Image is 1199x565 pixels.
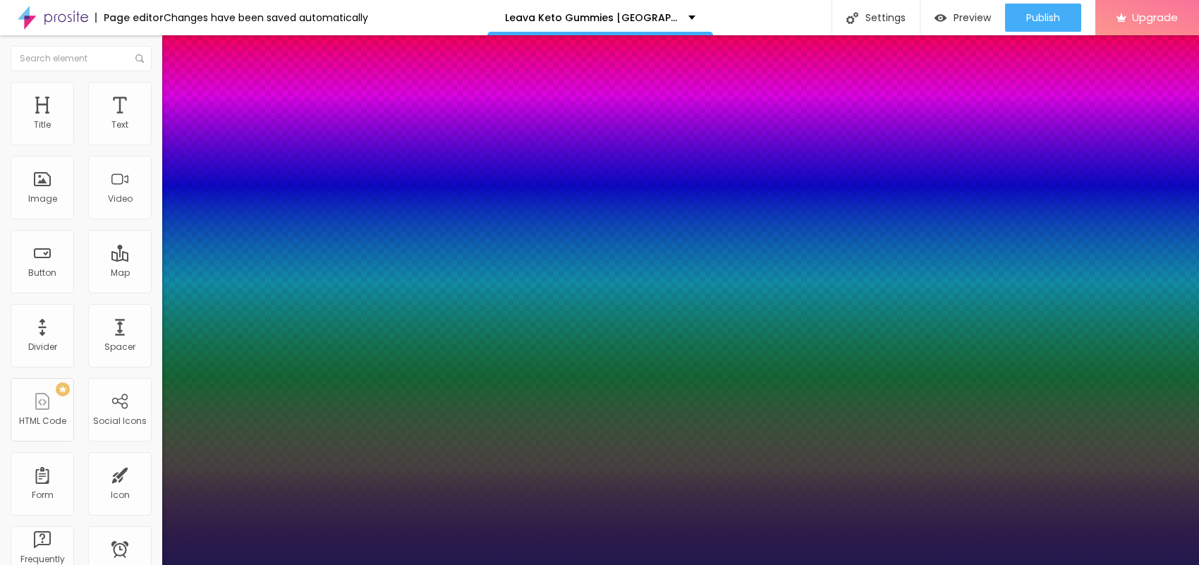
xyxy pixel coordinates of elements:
[164,13,368,23] div: Changes have been saved automatically
[95,13,164,23] div: Page editor
[920,4,1005,32] button: Preview
[1005,4,1081,32] button: Publish
[1026,12,1060,23] span: Publish
[135,54,144,63] img: Icone
[28,194,57,204] div: Image
[34,120,51,130] div: Title
[1132,11,1178,23] span: Upgrade
[935,12,947,24] img: view-1.svg
[32,490,54,500] div: Form
[28,342,57,352] div: Divider
[93,416,147,426] div: Social Icons
[108,194,133,204] div: Video
[111,120,128,130] div: Text
[846,12,858,24] img: Icone
[111,490,130,500] div: Icon
[19,416,66,426] div: HTML Code
[11,46,152,71] input: Search element
[104,342,135,352] div: Spacer
[111,268,130,278] div: Map
[28,268,56,278] div: Button
[954,12,991,23] span: Preview
[505,13,678,23] p: Leava Keto Gummies [GEOGRAPHIC_DATA]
